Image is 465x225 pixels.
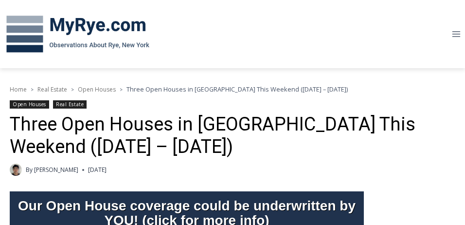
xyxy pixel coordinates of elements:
[26,165,33,174] span: By
[447,26,465,41] button: Open menu
[10,100,49,109] a: Open Houses
[34,166,78,174] a: [PERSON_NAME]
[10,164,22,176] a: Author image
[10,85,27,94] a: Home
[53,100,87,109] a: Real Estate
[88,165,107,174] time: [DATE]
[71,86,74,93] span: >
[126,85,348,94] span: Three Open Houses in [GEOGRAPHIC_DATA] This Weekend ([DATE] – [DATE])
[10,113,455,158] h1: Three Open Houses in [GEOGRAPHIC_DATA] This Weekend ([DATE] – [DATE])
[120,86,123,93] span: >
[10,84,455,94] nav: Breadcrumbs
[37,85,67,94] a: Real Estate
[31,86,34,93] span: >
[10,164,22,176] img: Patel, Devan - bio cropped 200x200
[78,85,116,94] a: Open Houses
